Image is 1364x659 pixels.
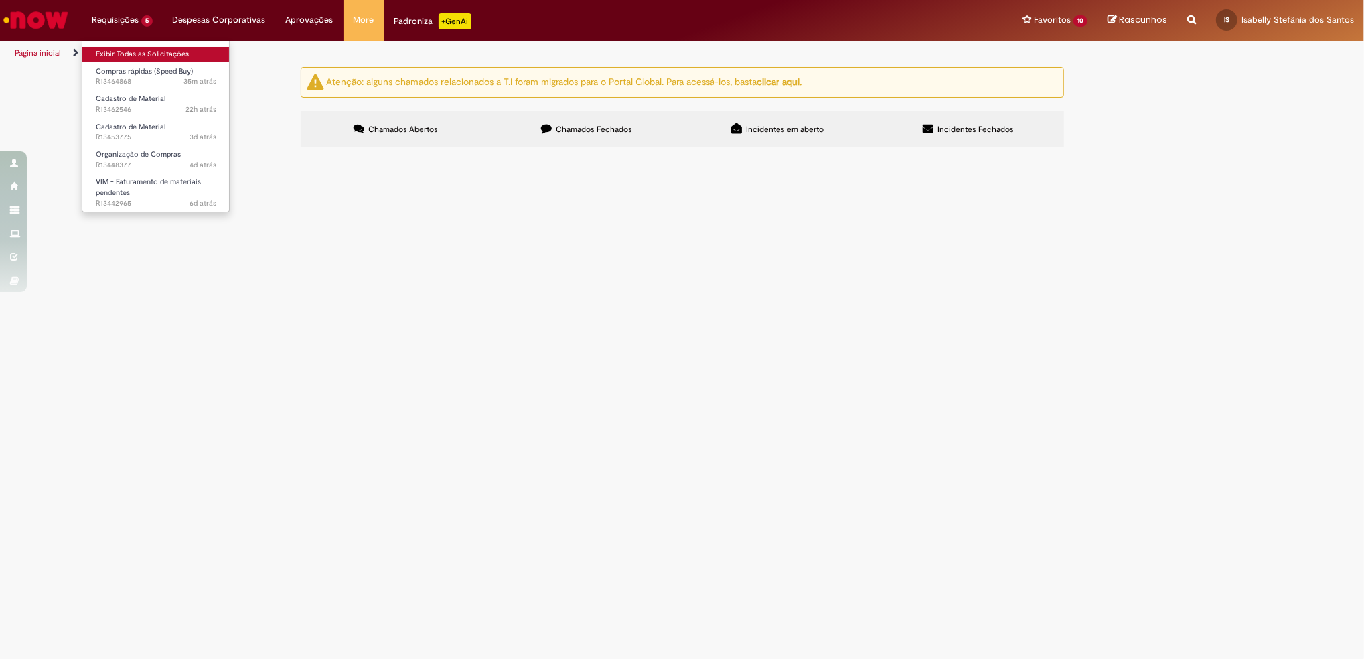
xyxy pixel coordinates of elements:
[82,147,230,172] a: Aberto R13448377 : Organização de Compras
[96,94,165,104] span: Cadastro de Material
[286,13,333,27] span: Aprovações
[185,104,216,115] span: 22h atrás
[96,160,216,171] span: R13448377
[96,122,165,132] span: Cadastro de Material
[96,149,181,159] span: Organização de Compras
[96,76,216,87] span: R13464868
[190,160,216,170] span: 4d atrás
[190,160,216,170] time: 26/08/2025 13:39:27
[190,198,216,208] span: 6d atrás
[190,132,216,142] time: 27/08/2025 17:00:04
[757,76,802,88] a: clicar aqui.
[1073,15,1087,27] span: 10
[185,104,216,115] time: 29/08/2025 14:01:58
[1224,15,1229,24] span: IS
[10,41,899,66] ul: Trilhas de página
[1,7,70,33] img: ServiceNow
[96,198,216,209] span: R13442965
[1241,14,1354,25] span: Isabelly Stefânia dos Santos
[141,15,153,27] span: 5
[394,13,471,29] div: Padroniza
[190,132,216,142] span: 3d atrás
[556,124,632,135] span: Chamados Fechados
[1119,13,1167,26] span: Rascunhos
[92,13,139,27] span: Requisições
[82,64,230,89] a: Aberto R13464868 : Compras rápidas (Speed Buy)
[183,76,216,86] span: 35m atrás
[183,76,216,86] time: 30/08/2025 11:07:43
[190,198,216,208] time: 25/08/2025 09:18:26
[937,124,1014,135] span: Incidentes Fechados
[327,76,802,88] ng-bind-html: Atenção: alguns chamados relacionados a T.I foram migrados para o Portal Global. Para acessá-los,...
[96,104,216,115] span: R13462546
[82,120,230,145] a: Aberto R13453775 : Cadastro de Material
[15,48,61,58] a: Página inicial
[746,124,824,135] span: Incidentes em aberto
[82,92,230,117] a: Aberto R13462546 : Cadastro de Material
[82,40,230,212] ul: Requisições
[354,13,374,27] span: More
[173,13,266,27] span: Despesas Corporativas
[439,13,471,29] p: +GenAi
[96,132,216,143] span: R13453775
[82,47,230,62] a: Exibir Todas as Solicitações
[1108,14,1167,27] a: Rascunhos
[368,124,438,135] span: Chamados Abertos
[96,66,193,76] span: Compras rápidas (Speed Buy)
[82,175,230,204] a: Aberto R13442965 : VIM - Faturamento de materiais pendentes
[96,177,201,198] span: VIM - Faturamento de materiais pendentes
[1034,13,1071,27] span: Favoritos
